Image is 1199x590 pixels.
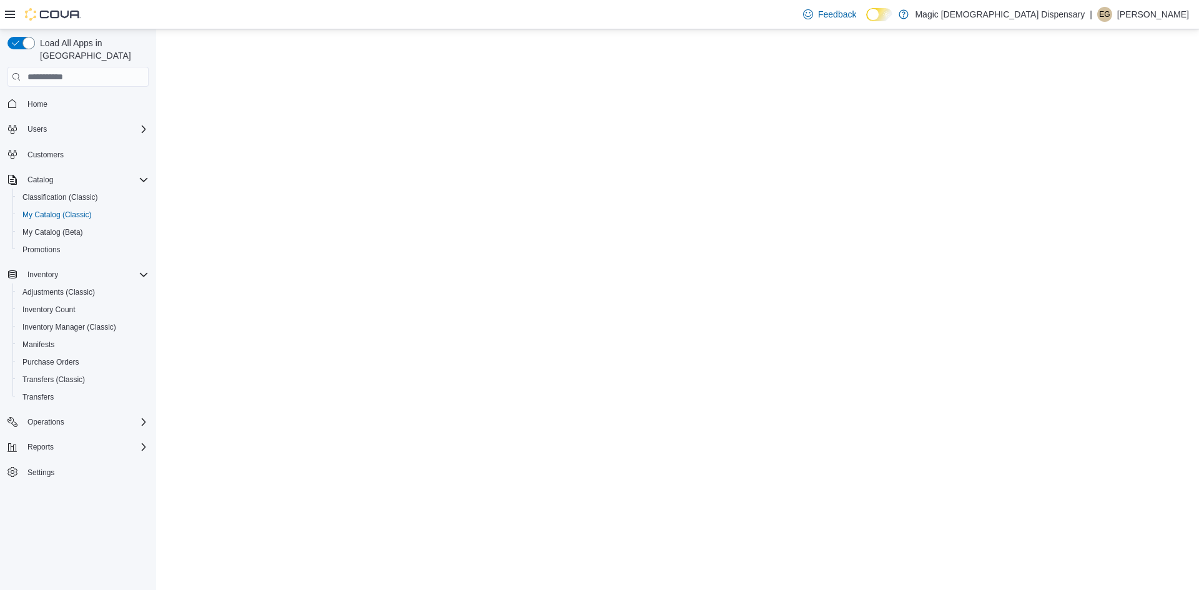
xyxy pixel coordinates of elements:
[22,415,69,430] button: Operations
[22,96,149,111] span: Home
[12,206,154,224] button: My Catalog (Classic)
[818,8,856,21] span: Feedback
[22,267,63,282] button: Inventory
[22,322,116,332] span: Inventory Manager (Classic)
[17,372,149,387] span: Transfers (Classic)
[1099,7,1110,22] span: EG
[12,353,154,371] button: Purchase Orders
[22,415,149,430] span: Operations
[22,97,52,112] a: Home
[17,207,97,222] a: My Catalog (Classic)
[22,287,95,297] span: Adjustments (Classic)
[17,207,149,222] span: My Catalog (Classic)
[27,417,64,427] span: Operations
[22,245,61,255] span: Promotions
[22,375,85,385] span: Transfers (Classic)
[22,147,69,162] a: Customers
[22,122,52,137] button: Users
[2,94,154,112] button: Home
[27,175,53,185] span: Catalog
[2,120,154,138] button: Users
[12,318,154,336] button: Inventory Manager (Classic)
[17,190,149,205] span: Classification (Classic)
[22,305,76,315] span: Inventory Count
[17,355,84,370] a: Purchase Orders
[22,147,149,162] span: Customers
[17,355,149,370] span: Purchase Orders
[798,2,861,27] a: Feedback
[17,302,149,317] span: Inventory Count
[2,171,154,189] button: Catalog
[17,242,149,257] span: Promotions
[12,388,154,406] button: Transfers
[1097,7,1112,22] div: Eduardo Gonzalez
[12,189,154,206] button: Classification (Classic)
[17,320,149,335] span: Inventory Manager (Classic)
[1117,7,1189,22] p: [PERSON_NAME]
[22,192,98,202] span: Classification (Classic)
[17,337,149,352] span: Manifests
[17,302,81,317] a: Inventory Count
[17,337,59,352] a: Manifests
[2,438,154,456] button: Reports
[12,224,154,241] button: My Catalog (Beta)
[35,37,149,62] span: Load All Apps in [GEOGRAPHIC_DATA]
[22,440,59,455] button: Reports
[27,124,47,134] span: Users
[25,8,81,21] img: Cova
[22,172,58,187] button: Catalog
[2,413,154,431] button: Operations
[27,468,54,478] span: Settings
[17,372,90,387] a: Transfers (Classic)
[17,225,88,240] a: My Catalog (Beta)
[12,241,154,258] button: Promotions
[22,440,149,455] span: Reports
[17,285,100,300] a: Adjustments (Classic)
[27,150,64,160] span: Customers
[27,99,47,109] span: Home
[22,267,149,282] span: Inventory
[12,336,154,353] button: Manifests
[22,122,149,137] span: Users
[22,392,54,402] span: Transfers
[12,301,154,318] button: Inventory Count
[1090,7,1092,22] p: |
[22,227,83,237] span: My Catalog (Beta)
[17,242,66,257] a: Promotions
[2,266,154,283] button: Inventory
[17,225,149,240] span: My Catalog (Beta)
[915,7,1085,22] p: Magic [DEMOGRAPHIC_DATA] Dispensary
[17,390,149,405] span: Transfers
[17,320,121,335] a: Inventory Manager (Classic)
[12,371,154,388] button: Transfers (Classic)
[27,442,54,452] span: Reports
[7,89,149,514] nav: Complex example
[22,465,149,480] span: Settings
[22,340,54,350] span: Manifests
[17,390,59,405] a: Transfers
[2,463,154,481] button: Settings
[12,283,154,301] button: Adjustments (Classic)
[866,8,892,21] input: Dark Mode
[22,357,79,367] span: Purchase Orders
[866,21,867,22] span: Dark Mode
[22,465,59,480] a: Settings
[22,210,92,220] span: My Catalog (Classic)
[17,285,149,300] span: Adjustments (Classic)
[17,190,103,205] a: Classification (Classic)
[22,172,149,187] span: Catalog
[27,270,58,280] span: Inventory
[2,145,154,164] button: Customers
